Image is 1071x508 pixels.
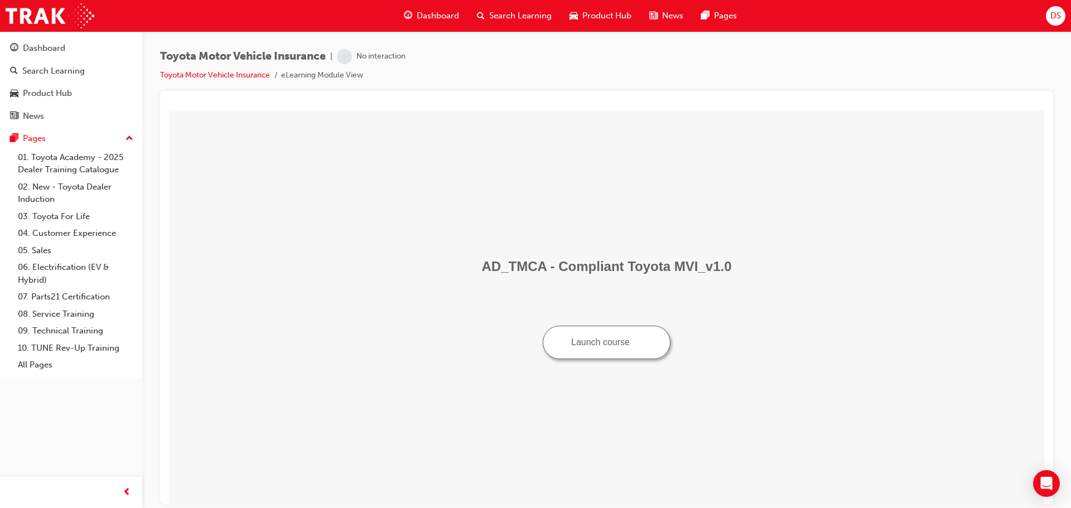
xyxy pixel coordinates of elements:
[417,9,459,22] span: Dashboard
[692,4,746,27] a: pages-iconPages
[23,42,65,55] div: Dashboard
[465,226,473,234] img: external_window.png
[10,134,18,144] span: pages-icon
[13,340,138,357] a: 10. TUNE Rev-Up Training
[10,66,18,76] span: search-icon
[23,132,46,145] div: Pages
[714,9,737,22] span: Pages
[126,132,133,146] span: up-icon
[4,148,871,163] h1: AD_TMCA - Compliant Toyota MVI_v1.0
[13,225,138,242] a: 04. Customer Experience
[330,50,332,63] span: |
[468,4,561,27] a: search-iconSearch Learning
[13,356,138,374] a: All Pages
[4,128,138,149] button: Pages
[13,322,138,340] a: 09. Technical Training
[701,9,710,23] span: pages-icon
[13,259,138,288] a: 06. Electrification (EV & Hybrid)
[337,49,352,64] span: learningRecordVerb_NONE-icon
[4,36,138,128] button: DashboardSearch LearningProduct HubNews
[281,69,363,82] li: eLearning Module View
[13,306,138,323] a: 08. Service Training
[23,110,44,123] div: News
[662,9,683,22] span: News
[477,9,485,23] span: search-icon
[10,89,18,99] span: car-icon
[4,83,138,104] a: Product Hub
[649,9,658,23] span: news-icon
[582,9,631,22] span: Product Hub
[10,43,18,54] span: guage-icon
[4,61,138,81] a: Search Learning
[123,486,131,500] span: prev-icon
[10,112,18,122] span: news-icon
[13,242,138,259] a: 05. Sales
[13,149,138,178] a: 01. Toyota Academy - 2025 Dealer Training Catalogue
[23,87,72,100] div: Product Hub
[561,4,640,27] a: car-iconProduct Hub
[160,70,270,80] a: Toyota Motor Vehicle Insurance
[22,65,85,78] div: Search Learning
[13,178,138,208] a: 02. New - Toyota Dealer Induction
[1050,9,1061,22] span: DS
[489,9,552,22] span: Search Learning
[404,9,412,23] span: guage-icon
[1033,470,1060,497] div: Open Intercom Messenger
[13,288,138,306] a: 07. Parts21 Certification
[395,4,468,27] a: guage-iconDashboard
[1046,6,1065,26] button: DS
[6,3,94,28] img: Trak
[374,215,501,248] button: Launch course: opens in new window
[640,4,692,27] a: news-iconNews
[356,51,406,62] div: No interaction
[4,38,138,59] a: Dashboard
[160,50,326,63] span: Toyota Motor Vehicle Insurance
[4,106,138,127] a: News
[13,208,138,225] a: 03. Toyota For Life
[570,9,578,23] span: car-icon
